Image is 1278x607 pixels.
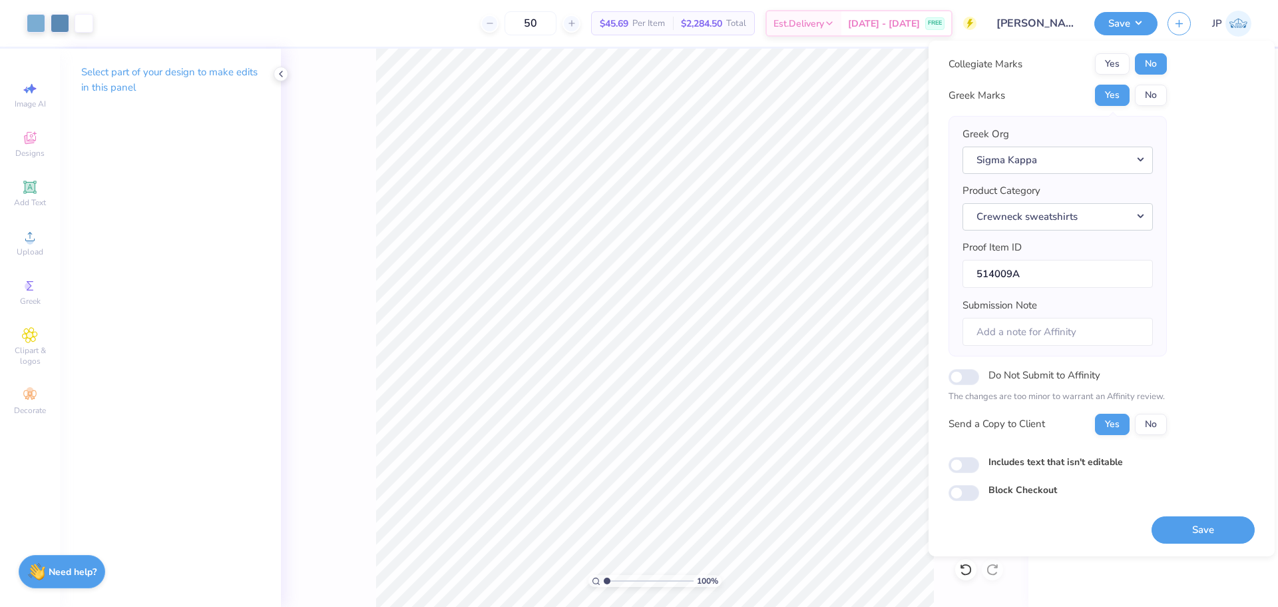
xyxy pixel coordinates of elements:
button: Yes [1095,85,1130,106]
span: 100 % [697,575,718,587]
button: Yes [1095,414,1130,435]
button: Crewneck sweatshirts [962,203,1153,231]
span: [DATE] - [DATE] [848,17,920,31]
div: Greek Marks [949,88,1005,103]
button: Save [1152,516,1255,544]
span: Image AI [15,99,46,109]
label: Product Category [962,183,1040,199]
span: $2,284.50 [681,17,722,31]
label: Proof Item ID [962,240,1022,255]
span: Upload [17,247,43,257]
strong: Need help? [49,566,97,578]
span: Designs [15,148,45,159]
button: No [1135,85,1167,106]
a: JP [1212,11,1251,37]
span: Add Text [14,197,46,208]
span: Greek [20,296,41,306]
span: $45.69 [600,17,628,31]
span: Est. Delivery [773,17,824,31]
span: Decorate [14,405,46,416]
button: No [1135,53,1167,75]
span: Per Item [632,17,665,31]
p: The changes are too minor to warrant an Affinity review. [949,390,1167,404]
input: – – [505,11,556,35]
span: JP [1212,16,1222,31]
button: No [1135,414,1167,435]
label: Block Checkout [988,483,1057,497]
div: Collegiate Marks [949,57,1022,72]
label: Do Not Submit to Affinity [988,366,1100,384]
input: Add a note for Affinity [962,318,1153,346]
button: Yes [1095,53,1130,75]
span: Clipart & logos [7,345,53,366]
div: Send a Copy to Client [949,416,1045,432]
label: Includes text that isn't editable [988,455,1123,469]
span: Total [726,17,746,31]
img: John Paul Torres [1225,11,1251,37]
input: Untitled Design [986,10,1084,37]
label: Submission Note [962,298,1037,313]
label: Greek Org [962,127,1009,142]
button: Sigma Kappa [962,147,1153,174]
button: Save [1094,12,1158,35]
span: FREE [928,19,942,28]
p: Select part of your design to make edits in this panel [81,65,260,95]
